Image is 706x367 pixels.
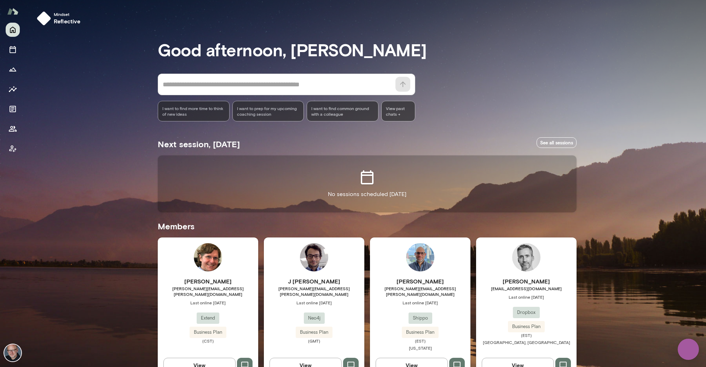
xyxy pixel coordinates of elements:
[513,309,540,316] span: Dropbox
[508,323,545,330] span: Business Plan
[34,8,86,28] button: Mindsetreflective
[370,338,470,344] span: (EST)
[6,102,20,116] button: Documents
[54,17,81,25] h6: reflective
[296,329,332,336] span: Business Plan
[158,220,577,232] h5: Members
[381,101,415,121] span: View past chats ->
[483,340,570,345] span: [GEOGRAPHIC_DATA], [GEOGRAPHIC_DATA]
[6,142,20,156] button: Client app
[37,11,51,25] img: mindset
[476,332,577,338] span: (EST)
[406,243,434,271] img: Neil Patel
[158,40,577,59] h3: Good afternoon, [PERSON_NAME]
[307,101,378,121] div: I want to find common ground with a colleague
[476,294,577,300] span: Last online [DATE]
[158,101,230,121] div: I want to find more time to think of new ideas
[54,11,81,17] span: Mindset
[264,338,364,344] span: (GMT)
[162,105,225,117] span: I want to find more time to think of new ideas
[197,315,219,322] span: Extend
[6,82,20,96] button: Insights
[370,286,470,297] span: [PERSON_NAME][EMAIL_ADDRESS][PERSON_NAME][DOMAIN_NAME]
[237,105,300,117] span: I want to prep for my upcoming coaching session
[232,101,304,121] div: I want to prep for my upcoming coaching session
[370,277,470,286] h6: [PERSON_NAME]
[328,190,406,199] p: No sessions scheduled [DATE]
[158,300,258,305] span: Last online [DATE]
[476,277,577,286] h6: [PERSON_NAME]
[158,138,240,150] h5: Next session, [DATE]
[4,344,21,361] img: Nick Gould
[6,42,20,57] button: Sessions
[370,300,470,305] span: Last online [DATE]
[190,329,226,336] span: Business Plan
[6,122,20,136] button: Members
[264,300,364,305] span: Last online [DATE]
[194,243,222,271] img: Jonathan Sims
[158,277,258,286] h6: [PERSON_NAME]
[311,105,374,117] span: I want to find common ground with a colleague
[264,286,364,297] span: [PERSON_NAME][EMAIL_ADDRESS][PERSON_NAME][DOMAIN_NAME]
[6,62,20,76] button: Growth Plan
[476,286,577,291] span: [EMAIL_ADDRESS][DOMAIN_NAME]
[409,315,432,322] span: Shippo
[402,329,439,336] span: Business Plan
[158,338,258,344] span: (CST)
[537,137,577,148] a: See all sessions
[409,345,432,350] span: [US_STATE]
[300,243,328,271] img: J Barrasa
[512,243,540,271] img: George Baier IV
[264,277,364,286] h6: J [PERSON_NAME]
[7,5,18,18] img: Mento
[158,286,258,297] span: [PERSON_NAME][EMAIL_ADDRESS][PERSON_NAME][DOMAIN_NAME]
[6,23,20,37] button: Home
[304,315,325,322] span: Neo4j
